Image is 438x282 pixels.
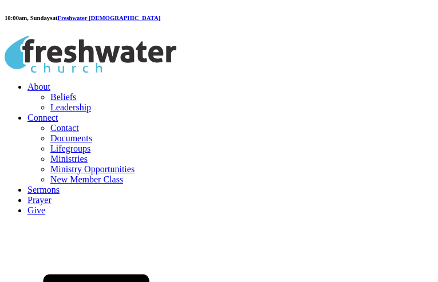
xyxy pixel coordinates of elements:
h6: at [5,14,433,21]
a: New Member Class [50,174,123,184]
a: Contact [50,123,79,133]
a: Beliefs [50,92,76,102]
a: Prayer [27,195,52,205]
img: Freshwater Church [5,35,176,73]
a: Freshwater [DEMOGRAPHIC_DATA] [57,14,160,21]
a: Documents [50,133,92,143]
a: Leadership [50,102,91,112]
a: Sermons [27,185,60,194]
a: Give [27,205,45,215]
time: 10:00am, Sundays [5,14,52,21]
a: Ministry Opportunities [50,164,135,174]
a: About [27,82,50,92]
a: Lifegroups [50,144,90,153]
a: Ministries [50,154,88,164]
a: Connect [27,113,58,122]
